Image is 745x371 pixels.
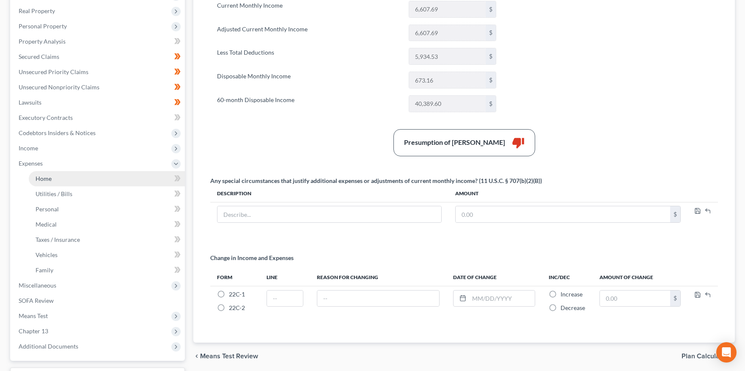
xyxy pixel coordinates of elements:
[210,177,542,185] div: Any special circumstances that justify additional expenses or adjustments of current monthly inco...
[12,110,185,125] a: Executory Contracts
[36,175,52,182] span: Home
[29,202,185,217] a: Personal
[409,96,486,112] input: 0.00
[213,48,404,65] label: Less Total Deductions
[213,1,404,18] label: Current Monthly Income
[486,48,496,64] div: $
[36,205,59,213] span: Personal
[448,185,687,202] th: Amount
[193,353,200,360] i: chevron_left
[217,206,441,222] input: Describe...
[213,95,404,112] label: 60-month Disposable Income
[29,232,185,247] a: Taxes / Insurance
[310,269,446,286] th: Reason for Changing
[12,49,185,64] a: Secured Claims
[213,72,404,89] label: Disposable Monthly Income
[600,291,670,307] input: 0.00
[36,251,58,258] span: Vehicles
[12,293,185,308] a: SOFA Review
[19,282,56,289] span: Miscellaneous
[213,25,404,42] label: Adjusted Current Monthly Income
[486,96,496,112] div: $
[469,291,535,307] input: MM/DD/YYYY
[36,190,72,197] span: Utilities / Bills
[19,327,48,335] span: Chapter 13
[561,304,585,311] span: Decrease
[682,353,735,360] button: Plan Calculator chevron_right
[36,221,57,228] span: Medical
[19,114,73,121] span: Executory Contracts
[512,136,525,149] i: thumb_down
[210,254,294,262] p: Change in Income and Expenses
[200,353,258,360] span: Means Test Review
[29,186,185,202] a: Utilities / Bills
[19,129,96,136] span: Codebtors Insiders & Notices
[210,269,260,286] th: Form
[19,99,41,106] span: Lawsuits
[593,269,687,286] th: Amount of Change
[19,68,88,75] span: Unsecured Priority Claims
[19,53,59,60] span: Secured Claims
[409,72,486,88] input: 0.00
[229,291,245,298] span: 22C-1
[409,1,486,17] input: 0.00
[19,312,48,319] span: Means Test
[19,343,78,350] span: Additional Documents
[29,171,185,186] a: Home
[19,83,99,91] span: Unsecured Nonpriority Claims
[19,38,66,45] span: Property Analysis
[19,22,67,30] span: Personal Property
[682,353,728,360] span: Plan Calculator
[409,48,486,64] input: 0.00
[193,353,258,360] button: chevron_left Means Test Review
[12,64,185,80] a: Unsecured Priority Claims
[486,72,496,88] div: $
[670,291,680,307] div: $
[19,144,38,152] span: Income
[404,138,505,147] div: Presumption of [PERSON_NAME]
[210,185,448,202] th: Description
[29,217,185,232] a: Medical
[19,297,54,304] span: SOFA Review
[29,263,185,278] a: Family
[317,291,439,307] input: --
[486,25,496,41] div: $
[229,304,245,311] span: 22C-2
[12,80,185,95] a: Unsecured Nonpriority Claims
[12,95,185,110] a: Lawsuits
[409,25,486,41] input: 0.00
[12,34,185,49] a: Property Analysis
[19,160,43,167] span: Expenses
[542,269,593,286] th: Inc/Dec
[267,291,303,307] input: --
[716,342,737,363] div: Open Intercom Messenger
[670,206,680,222] div: $
[446,269,542,286] th: Date of Change
[486,1,496,17] div: $
[19,7,55,14] span: Real Property
[36,266,53,274] span: Family
[260,269,310,286] th: Line
[456,206,670,222] input: 0.00
[36,236,80,243] span: Taxes / Insurance
[29,247,185,263] a: Vehicles
[561,291,583,298] span: Increase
